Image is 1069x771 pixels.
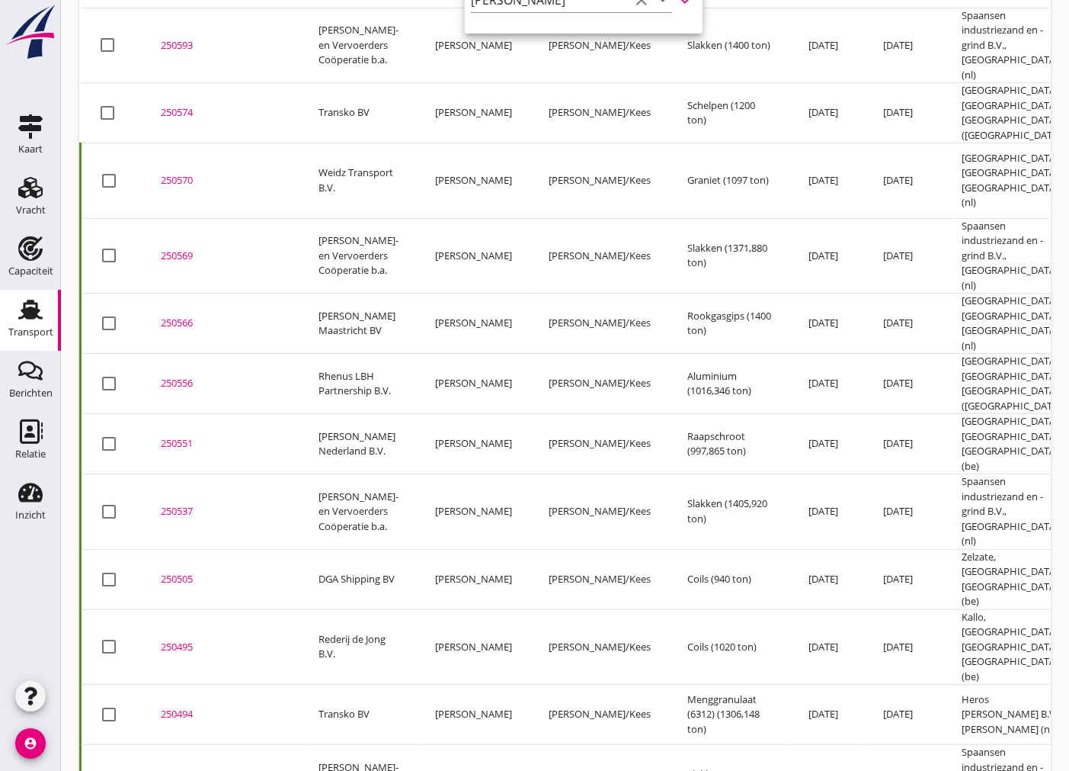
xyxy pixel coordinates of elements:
[865,143,943,219] td: [DATE]
[417,143,530,219] td: [PERSON_NAME]
[669,218,790,294] td: Slakken (1371,880 ton)
[865,609,943,685] td: [DATE]
[790,83,865,143] td: [DATE]
[669,354,790,414] td: Aluminium (1016,346 ton)
[161,376,282,391] div: 250556
[530,474,669,550] td: [PERSON_NAME]/Kees
[865,8,943,83] td: [DATE]
[3,4,58,60] img: logo-small.a267ee39.svg
[161,249,282,264] div: 250569
[669,143,790,219] td: Graniet (1097 ton)
[300,685,417,745] td: Transko BV
[300,549,417,609] td: DGA Shipping BV
[790,474,865,550] td: [DATE]
[161,316,282,331] div: 250566
[530,83,669,143] td: [PERSON_NAME]/Kees
[417,414,530,474] td: [PERSON_NAME]
[161,707,282,722] div: 250494
[790,414,865,474] td: [DATE]
[790,218,865,294] td: [DATE]
[161,640,282,655] div: 250495
[300,143,417,219] td: Weidz Transport B.V.
[8,266,53,276] div: Capaciteit
[865,549,943,609] td: [DATE]
[9,388,53,398] div: Berichten
[530,218,669,294] td: [PERSON_NAME]/Kees
[669,294,790,354] td: Rookgasgips (1400 ton)
[790,609,865,685] td: [DATE]
[790,549,865,609] td: [DATE]
[530,414,669,474] td: [PERSON_NAME]/Kees
[865,414,943,474] td: [DATE]
[417,549,530,609] td: [PERSON_NAME]
[15,728,46,759] i: account_circle
[417,218,530,294] td: [PERSON_NAME]
[669,83,790,143] td: Schelpen (1200 ton)
[865,354,943,414] td: [DATE]
[790,8,865,83] td: [DATE]
[417,294,530,354] td: [PERSON_NAME]
[161,38,282,53] div: 250593
[530,143,669,219] td: [PERSON_NAME]/Kees
[865,83,943,143] td: [DATE]
[530,609,669,685] td: [PERSON_NAME]/Kees
[417,354,530,414] td: [PERSON_NAME]
[161,436,282,451] div: 250551
[8,327,53,337] div: Transport
[15,510,46,520] div: Inzicht
[669,549,790,609] td: Coils (940 ton)
[669,8,790,83] td: Slakken (1400 ton)
[669,414,790,474] td: Raapschroot (997,865 ton)
[300,474,417,550] td: [PERSON_NAME]- en Vervoerders Coöperatie b.a.
[417,83,530,143] td: [PERSON_NAME]
[417,609,530,685] td: [PERSON_NAME]
[300,83,417,143] td: Transko BV
[18,144,43,154] div: Kaart
[790,294,865,354] td: [DATE]
[161,173,282,188] div: 250570
[417,474,530,550] td: [PERSON_NAME]
[865,294,943,354] td: [DATE]
[530,549,669,609] td: [PERSON_NAME]/Kees
[790,685,865,745] td: [DATE]
[161,504,282,519] div: 250537
[530,354,669,414] td: [PERSON_NAME]/Kees
[790,354,865,414] td: [DATE]
[300,8,417,83] td: [PERSON_NAME]- en Vervoerders Coöperatie b.a.
[300,414,417,474] td: [PERSON_NAME] Nederland B.V.
[300,294,417,354] td: [PERSON_NAME] Maastricht BV
[865,218,943,294] td: [DATE]
[300,354,417,414] td: Rhenus LBH Partnership B.V.
[530,685,669,745] td: [PERSON_NAME]/Kees
[669,609,790,685] td: Coils (1020 ton)
[417,8,530,83] td: [PERSON_NAME]
[669,685,790,745] td: Menggranulaat (6312) (1306,148 ton)
[161,572,282,587] div: 250505
[530,8,669,83] td: [PERSON_NAME]/Kees
[417,685,530,745] td: [PERSON_NAME]
[161,105,282,120] div: 250574
[530,294,669,354] td: [PERSON_NAME]/Kees
[16,205,46,215] div: Vracht
[300,218,417,294] td: [PERSON_NAME]- en Vervoerders Coöperatie b.a.
[15,449,46,459] div: Relatie
[300,609,417,685] td: Rederij de Jong B.V.
[865,685,943,745] td: [DATE]
[865,474,943,550] td: [DATE]
[669,474,790,550] td: Slakken (1405,920 ton)
[790,143,865,219] td: [DATE]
